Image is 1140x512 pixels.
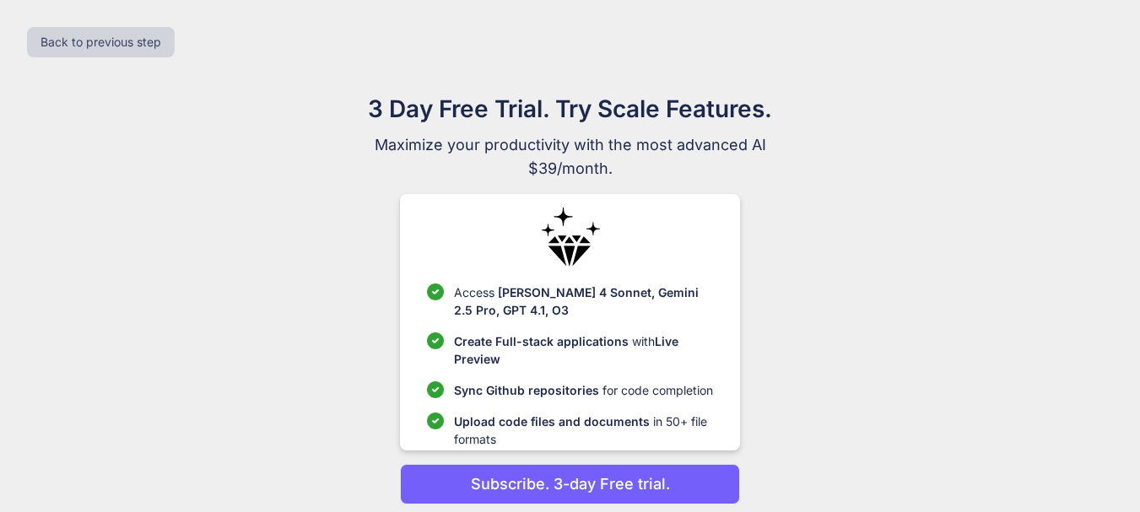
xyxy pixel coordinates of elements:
[27,27,175,57] button: Back to previous step
[427,381,444,398] img: checklist
[454,285,699,317] span: [PERSON_NAME] 4 Sonnet, Gemini 2.5 Pro, GPT 4.1, O3
[454,381,713,399] p: for code completion
[400,464,740,504] button: Subscribe. 3-day Free trial.
[454,283,713,319] p: Access
[287,91,854,127] h1: 3 Day Free Trial. Try Scale Features.
[427,412,444,429] img: checklist
[287,133,854,157] span: Maximize your productivity with the most advanced AI
[471,472,670,495] p: Subscribe. 3-day Free trial.
[454,383,599,397] span: Sync Github repositories
[454,334,632,348] span: Create Full-stack applications
[454,414,650,428] span: Upload code files and documents
[427,283,444,300] img: checklist
[427,332,444,349] img: checklist
[287,157,854,181] span: $39/month.
[454,412,713,448] p: in 50+ file formats
[454,332,713,368] p: with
